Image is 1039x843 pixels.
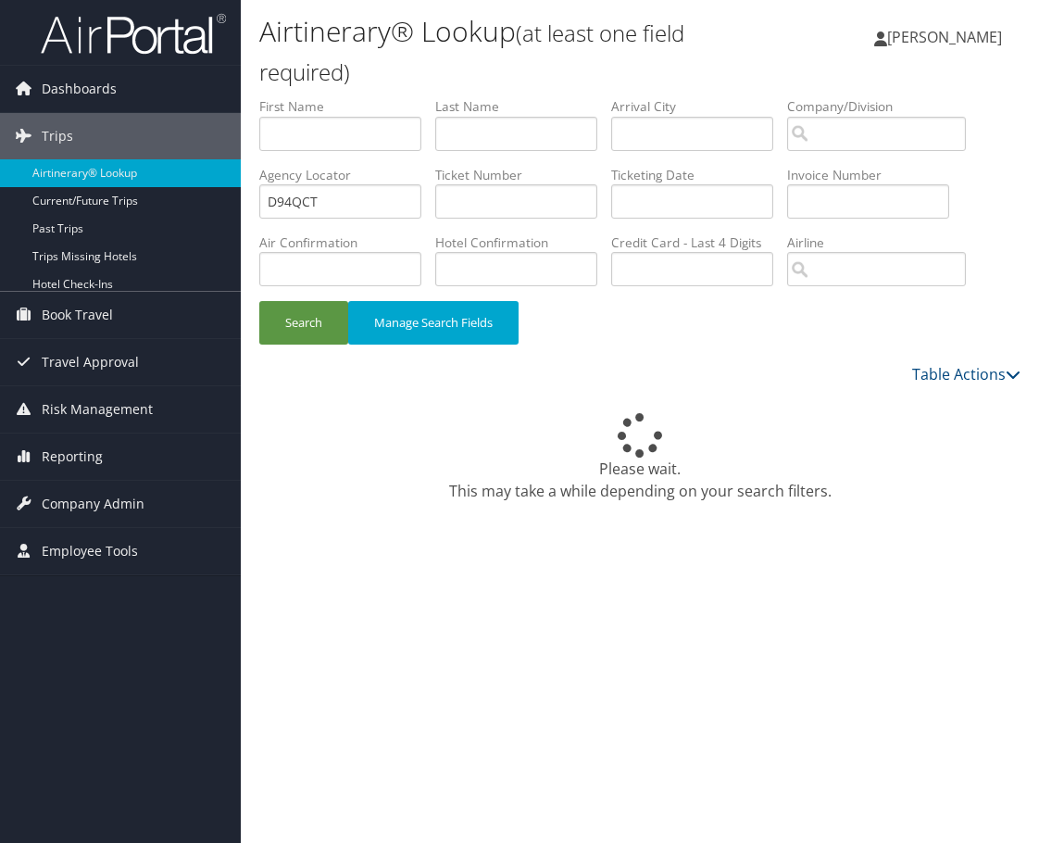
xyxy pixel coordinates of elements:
[787,97,980,116] label: Company/Division
[259,166,435,184] label: Agency Locator
[259,233,435,252] label: Air Confirmation
[874,9,1020,65] a: [PERSON_NAME]
[348,301,519,345] button: Manage Search Fields
[42,113,73,159] span: Trips
[42,481,144,527] span: Company Admin
[42,66,117,112] span: Dashboards
[41,12,226,56] img: airportal-logo.png
[435,166,611,184] label: Ticket Number
[912,364,1020,384] a: Table Actions
[611,166,787,184] label: Ticketing Date
[887,27,1002,47] span: [PERSON_NAME]
[259,12,767,90] h1: Airtinerary® Lookup
[42,339,139,385] span: Travel Approval
[42,528,138,574] span: Employee Tools
[42,292,113,338] span: Book Travel
[42,434,103,480] span: Reporting
[611,97,787,116] label: Arrival City
[259,301,348,345] button: Search
[787,233,980,252] label: Airline
[259,97,435,116] label: First Name
[787,166,963,184] label: Invoice Number
[259,413,1020,502] div: Please wait. This may take a while depending on your search filters.
[435,233,611,252] label: Hotel Confirmation
[435,97,611,116] label: Last Name
[42,386,153,433] span: Risk Management
[611,233,787,252] label: Credit Card - Last 4 Digits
